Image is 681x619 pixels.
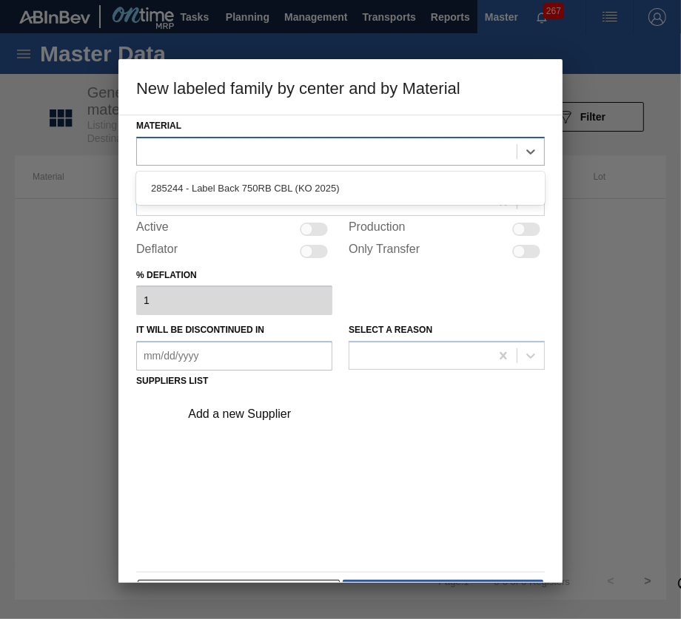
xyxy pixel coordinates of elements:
label: Suppliers list [136,376,208,386]
label: Production [349,220,406,238]
button: Save [343,580,543,609]
div: Add a new Supplier [188,407,478,421]
button: Cancel [138,580,340,609]
label: It will be discontinued in [136,325,264,335]
label: % deflation [136,265,332,286]
label: Active [136,220,169,238]
label: Select a reason [349,325,432,335]
h3: New labeled family by center and by Material [118,59,563,115]
div: 285244 - Label Back 750RB CBL (KO 2025) [136,175,545,202]
label: Only Transfer [349,243,420,260]
label: Responsible [136,171,200,181]
label: Material [136,121,181,131]
label: Deflator [136,243,178,260]
input: mm/dd/yyyy [136,341,332,371]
